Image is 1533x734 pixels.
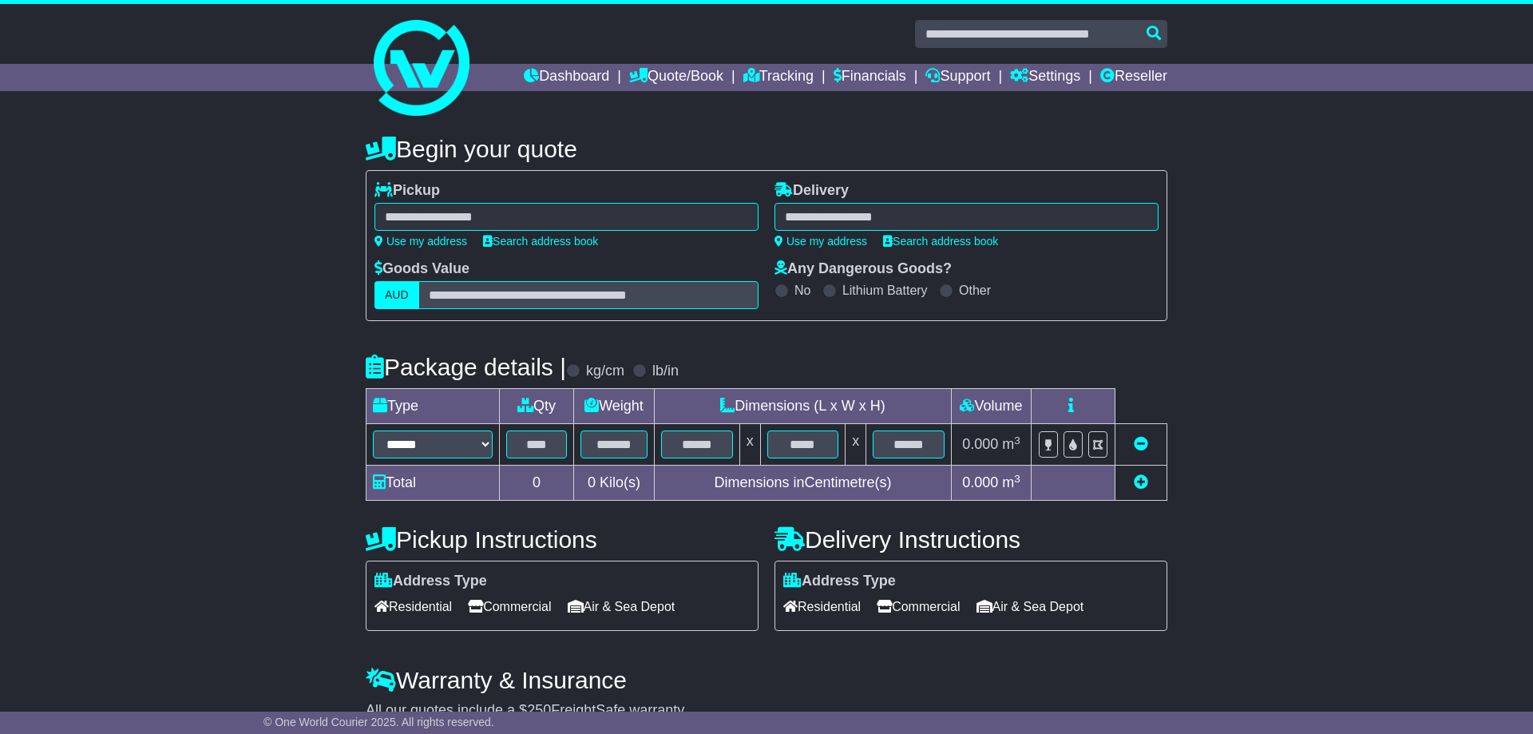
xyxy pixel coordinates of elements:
label: Delivery [774,182,849,200]
label: Address Type [374,573,487,590]
label: Other [959,283,991,298]
label: lb/in [652,363,679,380]
a: Settings [1010,64,1080,91]
label: Lithium Battery [842,283,928,298]
span: Residential [374,594,452,619]
td: x [846,424,866,466]
span: Air & Sea Depot [976,594,1084,619]
label: Pickup [374,182,440,200]
label: Address Type [783,573,896,590]
span: Commercial [877,594,960,619]
td: Kilo(s) [574,466,655,501]
a: Search address book [483,235,598,248]
span: Air & Sea Depot [568,594,675,619]
span: 0 [588,474,596,490]
span: Commercial [468,594,551,619]
span: Residential [783,594,861,619]
a: Support [925,64,990,91]
td: Dimensions (L x W x H) [654,389,951,424]
a: Use my address [774,235,867,248]
div: All our quotes include a $ FreightSafe warranty. [366,702,1167,720]
h4: Warranty & Insurance [366,667,1167,693]
a: Reseller [1100,64,1167,91]
span: m [1002,436,1020,452]
label: AUD [374,281,419,309]
h4: Package details | [366,354,566,380]
td: x [739,424,760,466]
span: © One World Courier 2025. All rights reserved. [263,716,494,728]
span: 0.000 [962,436,998,452]
h4: Pickup Instructions [366,526,759,553]
td: Type [366,389,500,424]
a: Search address book [883,235,998,248]
span: m [1002,474,1020,490]
a: Remove this item [1134,436,1148,452]
td: 0 [500,466,574,501]
td: Dimensions in Centimetre(s) [654,466,951,501]
label: No [794,283,810,298]
span: 250 [527,702,551,718]
a: Dashboard [524,64,609,91]
h4: Begin your quote [366,136,1167,162]
td: Total [366,466,500,501]
a: Quote/Book [629,64,723,91]
a: Add new item [1134,474,1148,490]
a: Use my address [374,235,467,248]
label: kg/cm [586,363,624,380]
td: Weight [574,389,655,424]
sup: 3 [1014,473,1020,485]
sup: 3 [1014,434,1020,446]
h4: Delivery Instructions [774,526,1167,553]
a: Financials [834,64,906,91]
span: 0.000 [962,474,998,490]
td: Volume [951,389,1031,424]
td: Qty [500,389,574,424]
label: Goods Value [374,260,469,278]
a: Tracking [743,64,814,91]
label: Any Dangerous Goods? [774,260,952,278]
